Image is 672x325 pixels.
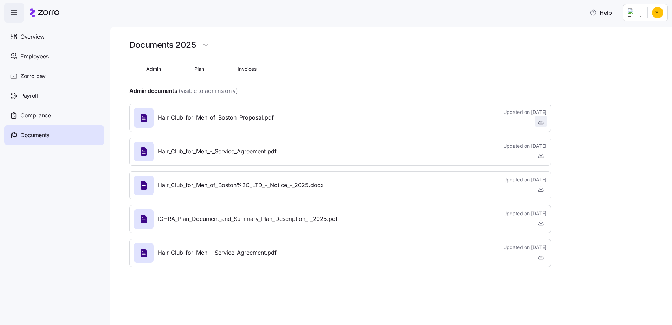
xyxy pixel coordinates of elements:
span: (visible to admins only) [179,87,238,95]
a: Overview [4,27,104,46]
span: Help [590,8,612,17]
span: Compliance [20,111,51,120]
a: Zorro pay [4,66,104,86]
span: Documents [20,131,49,140]
span: Hair_Club_for_Men_of_Boston%2C_LTD_-_Notice_-_2025.docx [158,181,324,190]
a: Payroll [4,86,104,106]
span: Plan [194,66,204,71]
span: Employees [20,52,49,61]
span: Hair_Club_for_Men_-_Service_Agreement.pdf [158,248,277,257]
span: Updated on [DATE] [503,142,547,149]
span: Overview [20,32,44,41]
img: Employer logo [628,8,642,17]
span: Invoices [238,66,257,71]
span: Updated on [DATE] [503,176,547,183]
span: Updated on [DATE] [503,210,547,217]
span: Hair_Club_for_Men_of_Boston_Proposal.pdf [158,113,274,122]
a: Employees [4,46,104,66]
img: 58bf486cf3c66a19402657e6b7d52db7 [652,7,663,18]
a: Compliance [4,106,104,125]
span: Admin [146,66,161,71]
span: Payroll [20,91,38,100]
span: ICHRA_Plan_Document_and_Summary_Plan_Description_-_2025.pdf [158,215,338,223]
button: Help [584,6,618,20]
span: Updated on [DATE] [503,244,547,251]
span: Updated on [DATE] [503,109,547,116]
span: Hair_Club_for_Men_-_Service_Agreement.pdf [158,147,277,156]
h1: Documents 2025 [129,39,196,50]
span: Zorro pay [20,72,46,81]
h4: Admin documents [129,87,177,95]
a: Documents [4,125,104,145]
